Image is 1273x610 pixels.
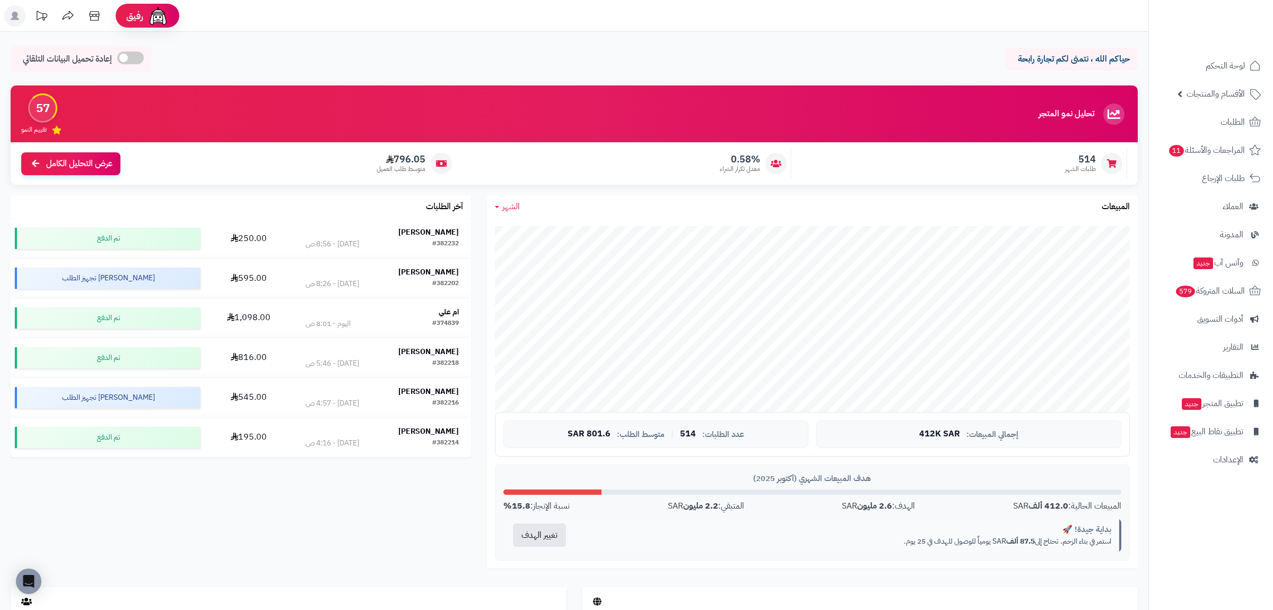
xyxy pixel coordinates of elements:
strong: ام علي [439,306,459,317]
span: 796.05 [377,153,425,165]
a: العملاء [1155,194,1267,219]
strong: 15.8% [503,500,530,512]
span: 514 [680,429,696,439]
span: 0.58% [720,153,760,165]
span: الشهر [502,200,520,213]
strong: 412.0 ألف [1028,500,1068,512]
a: المراجعات والأسئلة11 [1155,138,1267,163]
strong: [PERSON_NAME] [398,386,459,397]
td: 195.00 [205,418,293,457]
span: لوحة التحكم [1206,58,1245,73]
strong: 87.5 ألف [1006,536,1035,547]
span: جديد [1193,257,1213,269]
h3: المبيعات [1102,202,1130,212]
h3: تحليل نمو المتجر [1039,109,1094,119]
td: 545.00 [205,378,293,417]
div: تم الدفع [15,307,200,329]
span: تطبيق نقاط البيع [1170,424,1243,439]
span: تطبيق المتجر [1181,396,1243,411]
div: المبيعات الحالية: SAR [1013,500,1121,512]
span: طلبات الإرجاع [1202,171,1245,186]
div: [DATE] - 5:46 ص [306,358,359,369]
span: التقارير [1223,340,1243,355]
div: Open Intercom Messenger [16,569,41,594]
span: رفيق [126,10,143,22]
span: جديد [1171,426,1190,438]
a: التطبيقات والخدمات [1155,363,1267,388]
td: 816.00 [205,338,293,377]
span: متوسط الطلب: [617,430,665,439]
div: اليوم - 8:01 ص [306,319,351,329]
strong: 2.6 مليون [857,500,892,512]
div: [DATE] - 8:26 ص [306,279,359,289]
span: 412K SAR [919,429,960,439]
p: حياكم الله ، نتمنى لكم تجارة رابحة [1013,53,1130,65]
span: 11 [1169,145,1184,157]
span: الأقسام والمنتجات [1187,87,1245,101]
td: 1,098.00 [205,298,293,338]
div: #382202 [432,279,459,289]
div: #382232 [432,239,459,250]
div: تم الدفع [15,427,200,448]
span: المراجعات والأسئلة [1168,143,1245,158]
span: إعادة تحميل البيانات التلقائي [23,53,112,65]
div: #382218 [432,358,459,369]
span: عرض التحليل الكامل [46,158,112,170]
span: الإعدادات [1213,452,1243,467]
span: أدوات التسويق [1197,312,1243,327]
span: وآتس آب [1192,255,1243,270]
div: [DATE] - 4:16 ص [306,438,359,449]
strong: [PERSON_NAME] [398,267,459,278]
span: 514 [1065,153,1096,165]
strong: [PERSON_NAME] [398,227,459,238]
a: تطبيق المتجرجديد [1155,391,1267,416]
a: عرض التحليل الكامل [21,152,120,175]
a: تحديثات المنصة [28,5,55,29]
div: #382216 [432,398,459,409]
span: الطلبات [1220,115,1245,130]
span: التطبيقات والخدمات [1179,368,1243,383]
a: وآتس آبجديد [1155,250,1267,276]
span: | [671,430,674,438]
span: معدل تكرار الشراء [720,165,760,174]
div: المتبقي: SAR [668,500,744,512]
span: 579 [1176,286,1195,297]
p: استمر في بناء الزخم. تحتاج إلى SAR يومياً للوصول للهدف في 25 يوم. [583,536,1111,547]
div: [DATE] - 8:56 ص [306,239,359,250]
span: طلبات الشهر [1065,165,1096,174]
div: [PERSON_NAME] تجهيز الطلب [15,268,200,289]
strong: 2.2 مليون [683,500,718,512]
span: عدد الطلبات: [702,430,744,439]
div: نسبة الإنجاز: [503,500,570,512]
div: #374839 [432,319,459,329]
span: 801.6 SAR [568,429,611,439]
a: طلبات الإرجاع [1155,166,1267,191]
a: تطبيق نقاط البيعجديد [1155,419,1267,444]
div: الهدف: SAR [842,500,915,512]
span: متوسط طلب العميل [377,165,425,174]
img: ai-face.png [147,5,169,27]
a: أدوات التسويق [1155,306,1267,332]
div: تم الدفع [15,228,200,249]
a: الشهر [495,201,520,213]
span: المدونة [1220,227,1243,242]
span: إجمالي المبيعات: [966,430,1018,439]
td: 595.00 [205,259,293,298]
td: 250.00 [205,219,293,258]
span: تقييم النمو [21,125,47,134]
span: السلات المتروكة [1175,283,1245,298]
div: هدف المبيعات الشهري (أكتوبر 2025) [503,473,1121,484]
a: المدونة [1155,222,1267,247]
div: #382214 [432,438,459,449]
button: تغيير الهدف [513,523,566,547]
h3: آخر الطلبات [426,202,463,212]
a: السلات المتروكة579 [1155,278,1267,304]
div: تم الدفع [15,347,200,368]
a: التقارير [1155,334,1267,360]
div: [DATE] - 4:57 ص [306,398,359,409]
div: [PERSON_NAME] تجهيز الطلب [15,387,200,408]
strong: [PERSON_NAME] [398,426,459,437]
a: الطلبات [1155,109,1267,135]
span: جديد [1182,398,1201,410]
a: لوحة التحكم [1155,53,1267,79]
